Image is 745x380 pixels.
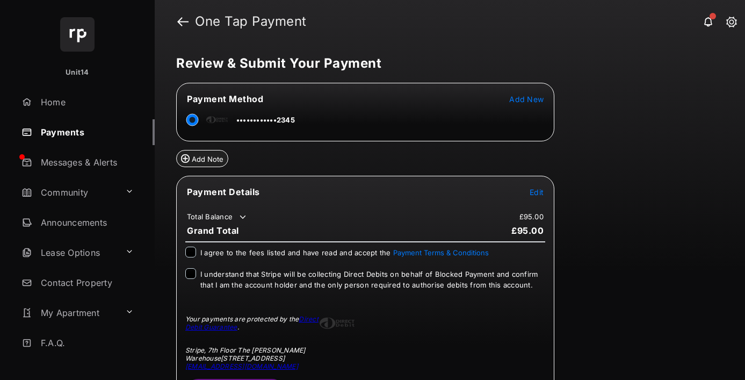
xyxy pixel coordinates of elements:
button: Edit [530,187,544,197]
span: Edit [530,188,544,197]
a: Lease Options [17,240,121,266]
a: Direct Debit Guarantee [185,315,319,331]
span: Payment Method [187,94,263,104]
a: My Apartment [17,300,121,326]
span: I understand that Stripe will be collecting Direct Debits on behalf of Blocked Payment and confir... [200,270,538,289]
td: Total Balance [186,212,248,223]
button: I agree to the fees listed and have read and accept the [393,248,489,257]
a: [EMAIL_ADDRESS][DOMAIN_NAME] [185,362,298,370]
a: Announcements [17,210,155,235]
td: £95.00 [519,212,545,221]
span: ••••••••••••2345 [236,116,295,124]
img: svg+xml;base64,PHN2ZyB4bWxucz0iaHR0cDovL3d3dy53My5vcmcvMjAwMC9zdmciIHdpZHRoPSI2NCIgaGVpZ2h0PSI2NC... [60,17,95,52]
a: Payments [17,119,155,145]
strong: One Tap Payment [195,15,307,28]
span: Add New [509,95,544,104]
button: Add New [509,94,544,104]
div: Stripe, 7th Floor The [PERSON_NAME] Warehouse [STREET_ADDRESS] [185,346,320,370]
a: F.A.Q. [17,330,155,356]
div: Your payments are protected by the . [185,315,320,331]
button: Add Note [176,150,228,167]
a: Home [17,89,155,115]
a: Community [17,180,121,205]
span: I agree to the fees listed and have read and accept the [200,248,489,257]
span: Payment Details [187,187,260,197]
a: Contact Property [17,270,155,296]
h5: Review & Submit Your Payment [176,57,715,70]
span: £95.00 [511,225,544,236]
span: Grand Total [187,225,239,236]
p: Unit14 [66,67,89,78]
a: Messages & Alerts [17,149,155,175]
